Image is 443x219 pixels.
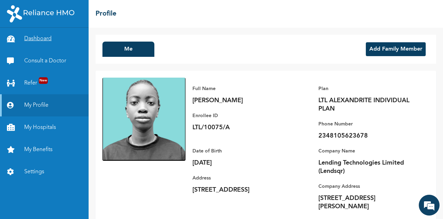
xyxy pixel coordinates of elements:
[318,85,415,93] p: Plan
[39,77,48,84] span: New
[192,85,289,93] p: Full Name
[318,159,415,175] p: Lending Technologies Limited (Lendsqr)
[318,120,415,128] p: Phone Number
[366,42,426,56] button: Add Family Member
[192,96,289,105] p: [PERSON_NAME]
[192,123,289,132] p: LTL/10075/A
[192,159,289,167] p: [DATE]
[318,182,415,191] p: Company Address
[318,132,415,140] p: 2348105623678
[192,112,289,120] p: Enrollee ID
[7,5,74,23] img: RelianceHMO's Logo
[318,96,415,113] p: LTL ALEXANDRITE INDIVIDUAL PLAN
[318,194,415,211] p: [STREET_ADDRESS][PERSON_NAME]
[192,174,289,182] p: Address
[102,42,154,57] button: Me
[96,9,116,19] h2: Profile
[102,78,186,161] img: Enrollee
[192,186,289,194] p: [STREET_ADDRESS]
[192,147,289,155] p: Date of Birth
[318,147,415,155] p: Company Name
